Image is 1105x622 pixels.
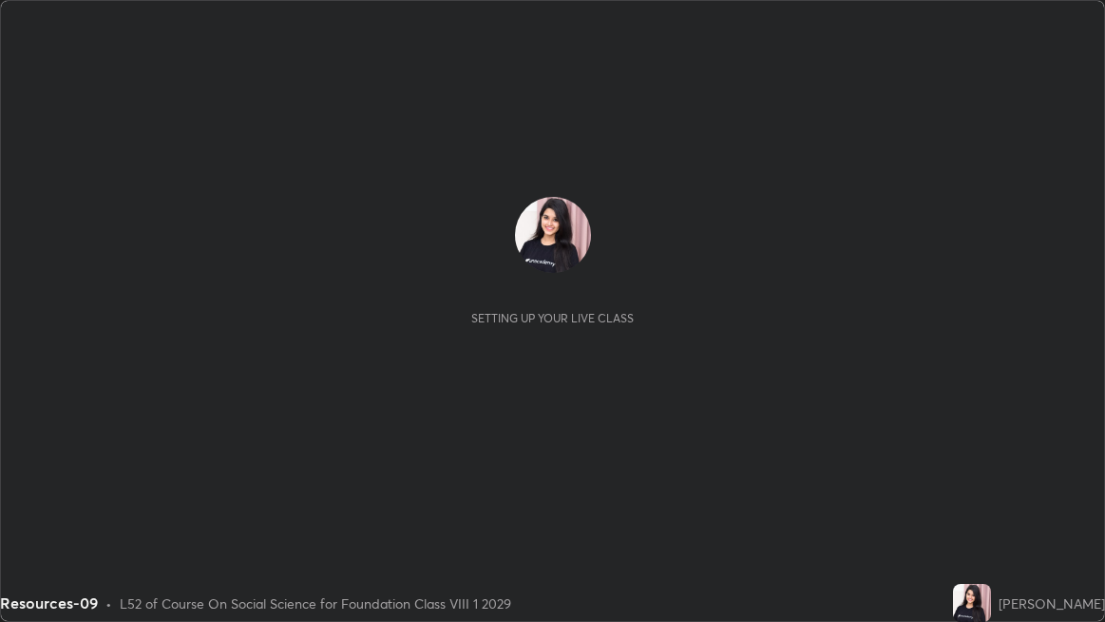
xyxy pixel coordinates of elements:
img: 3155c67044154f9fbfe4b8ea37d73550.jpg [515,197,591,273]
div: • [105,593,112,613]
div: [PERSON_NAME] [999,593,1105,613]
img: 3155c67044154f9fbfe4b8ea37d73550.jpg [953,584,991,622]
div: Setting up your live class [471,311,634,325]
div: L52 of Course On Social Science for Foundation Class VIII 1 2029 [120,593,511,613]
